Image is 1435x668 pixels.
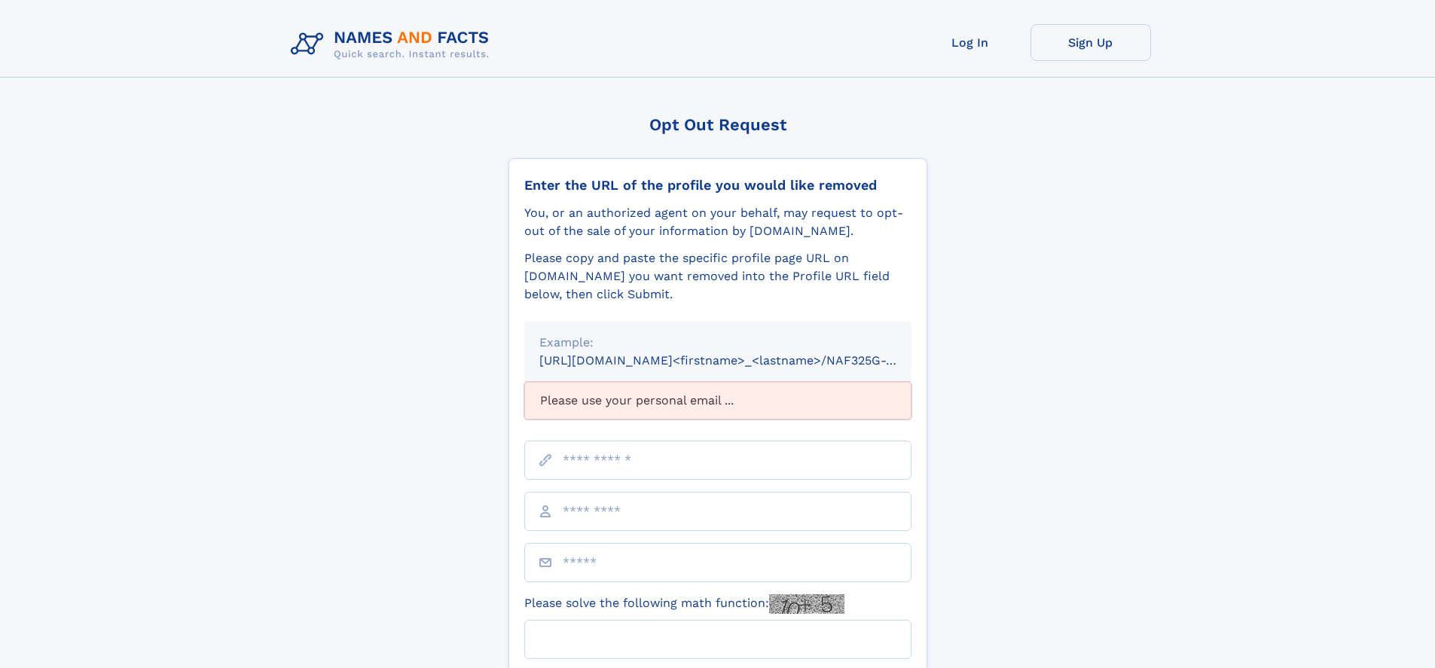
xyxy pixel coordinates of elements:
a: Log In [910,24,1030,61]
div: Example: [539,334,896,352]
label: Please solve the following math function: [524,594,844,614]
small: [URL][DOMAIN_NAME]<firstname>_<lastname>/NAF325G-xxxxxxxx [539,353,940,368]
div: Please use your personal email ... [524,382,911,419]
div: Please copy and paste the specific profile page URL on [DOMAIN_NAME] you want removed into the Pr... [524,249,911,303]
div: You, or an authorized agent on your behalf, may request to opt-out of the sale of your informatio... [524,204,911,240]
img: Logo Names and Facts [285,24,502,65]
div: Enter the URL of the profile you would like removed [524,177,911,194]
div: Opt Out Request [508,115,927,134]
a: Sign Up [1030,24,1151,61]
